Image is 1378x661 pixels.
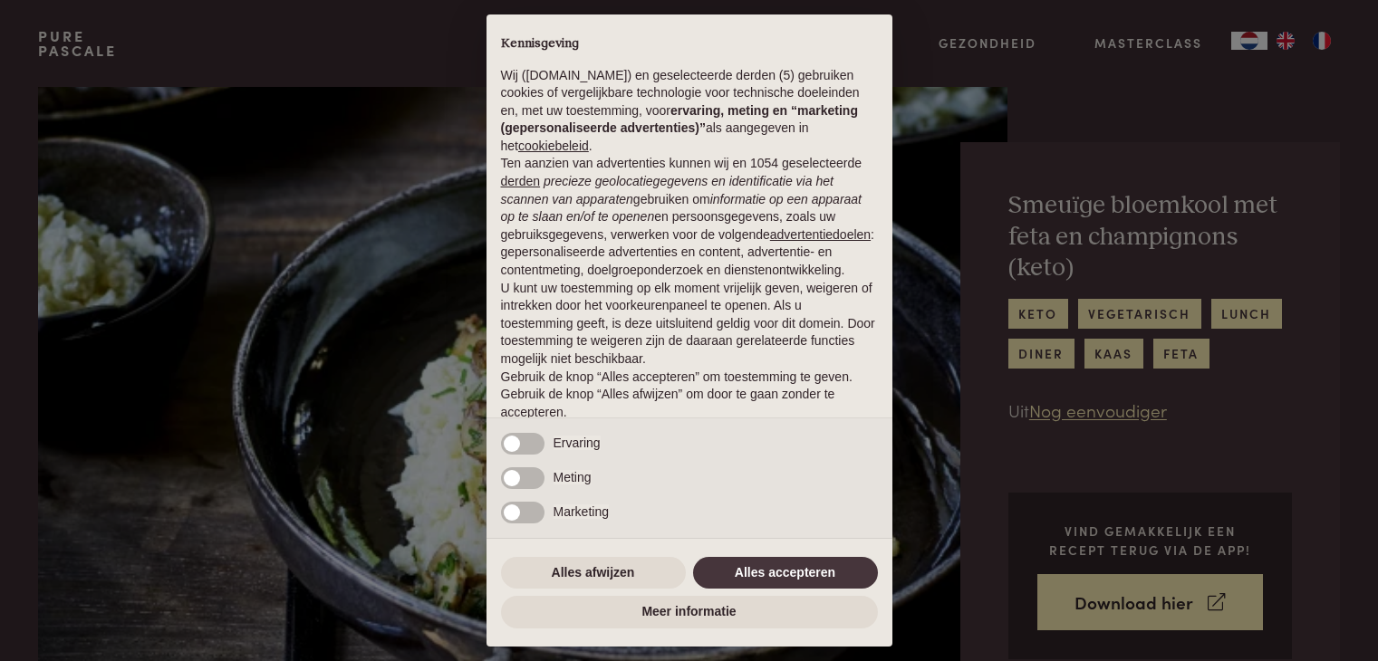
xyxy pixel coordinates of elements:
a: cookiebeleid [518,139,589,153]
button: derden [501,173,541,191]
span: Ervaring [554,436,601,450]
p: Ten aanzien van advertenties kunnen wij en 1054 geselecteerde gebruiken om en persoonsgegevens, z... [501,155,878,279]
h2: Kennisgeving [501,36,878,53]
span: Marketing [554,504,609,519]
em: informatie op een apparaat op te slaan en/of te openen [501,192,862,225]
p: Wij ([DOMAIN_NAME]) en geselecteerde derden (5) gebruiken cookies of vergelijkbare technologie vo... [501,67,878,156]
span: Meting [554,470,592,484]
p: U kunt uw toestemming op elk moment vrijelijk geven, weigeren of intrekken door het voorkeurenpan... [501,280,878,369]
p: Gebruik de knop “Alles accepteren” om toestemming te geven. Gebruik de knop “Alles afwijzen” om d... [501,369,878,422]
button: advertentiedoelen [770,226,871,244]
strong: ervaring, meting en “marketing (gepersonaliseerde advertenties)” [501,103,858,136]
button: Meer informatie [501,596,878,628]
button: Alles accepteren [693,557,878,589]
button: Alles afwijzen [501,557,686,589]
em: precieze geolocatiegegevens en identificatie via het scannen van apparaten [501,174,834,206]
